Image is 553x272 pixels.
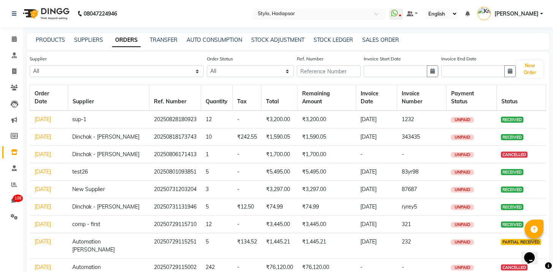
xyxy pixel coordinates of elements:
span: UNPAID [451,204,474,210]
th: Total [261,85,298,111]
td: ₹3,200.00 [298,111,356,128]
span: UNPAID [451,265,474,270]
span: UNPAID [451,187,474,193]
label: Ref. Number [297,55,323,62]
th: Order Date [30,85,68,111]
span: - [402,264,404,270]
label: Supplier [30,55,47,62]
td: ₹1,590.05 [261,128,298,146]
td: 20250729115251 [149,233,201,259]
td: [DATE] [356,163,397,181]
td: - [233,163,261,181]
a: AUTO CONSUMPTION [187,36,242,43]
td: 12 [201,216,233,233]
td: 20250731131946 [149,198,201,216]
span: UNPAID [451,152,474,158]
span: UNPAID [451,222,474,228]
a: [DATE] [35,133,51,140]
td: - [233,111,261,128]
span: CANCELLED [501,152,528,158]
span: UNPAID [451,117,474,123]
span: [PERSON_NAME] [494,10,539,18]
td: ₹1,700.00 [298,146,356,163]
td: 12 [201,111,233,128]
td: test26 [68,163,149,181]
a: ORDERS [112,33,141,47]
input: Reference Number [297,65,361,77]
td: Automation [PERSON_NAME] [68,233,149,259]
span: RECEIVED [501,187,523,193]
a: [DATE] [35,168,51,175]
th: Ref. Number [149,85,201,111]
a: [DATE] [35,116,51,123]
td: New Supplier [68,181,149,198]
td: ₹1,445.21 [298,233,356,259]
a: [DATE] [35,203,51,210]
td: ₹3,200.00 [261,111,298,128]
span: UNPAID [451,239,474,245]
span: 87687 [402,186,417,193]
span: RECEIVED [501,134,523,140]
span: 343435 [402,133,420,140]
a: [DATE] [35,151,51,158]
b: 08047224946 [84,3,117,24]
td: comp - first [68,216,149,233]
span: ryrey5 [402,203,417,210]
span: 321 [402,221,411,228]
td: 20250818173743 [149,128,201,146]
span: UNPAID [451,169,474,175]
td: [DATE] [356,128,397,146]
td: 1 [201,146,233,163]
img: logo [19,3,71,24]
td: 5 [201,233,233,259]
td: 20250806171413 [149,146,201,163]
span: 108 [13,195,23,202]
td: ₹3,297.00 [298,181,356,198]
td: ₹5,495.00 [261,163,298,181]
th: Tax [233,85,261,111]
td: - [233,146,261,163]
button: New Order [517,60,543,78]
td: [DATE] [356,198,397,216]
span: RECEIVED [501,221,523,228]
a: SALES ORDER [362,36,399,43]
td: [DATE] [356,233,397,259]
th: Remaining Amount [298,85,356,111]
td: 20250731203204 [149,181,201,198]
td: - [356,146,397,163]
a: [DATE] [35,186,51,193]
span: CANCELLED [501,264,528,270]
a: 108 [2,195,21,207]
a: STOCK ADJUSTMENT [251,36,304,43]
td: ₹1,700.00 [261,146,298,163]
td: ₹12.50 [233,198,261,216]
span: 83yr98 [402,168,418,175]
td: ₹1,445.21 [261,233,298,259]
iframe: chat widget [521,242,545,264]
td: Dinchak - [PERSON_NAME] [68,146,149,163]
td: [DATE] [356,216,397,233]
a: SUPPLIERS [74,36,103,43]
th: Quantity [201,85,233,111]
label: Invoice Start Date [364,55,401,62]
span: 232 [402,238,411,245]
span: RECEIVED [501,169,523,175]
td: - [233,216,261,233]
td: 3 [201,181,233,198]
td: 20250801093851 [149,163,201,181]
img: Krishna Singh [477,7,491,20]
td: 5 [201,163,233,181]
th: Invoice Date [356,85,397,111]
td: ₹3,445.00 [261,216,298,233]
th: Supplier [68,85,149,111]
th: Invoice Number [397,85,447,111]
a: PRODUCTS [36,36,65,43]
a: TRANSFER [150,36,177,43]
td: 20250729115710 [149,216,201,233]
td: 20250828180923 [149,111,201,128]
td: Dinchak - [PERSON_NAME] [68,128,149,146]
span: PARTIAL RECEIVED [501,239,541,245]
span: RECEIVED [501,117,523,123]
a: [DATE] [35,238,51,245]
a: STOCK LEDGER [314,36,353,43]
